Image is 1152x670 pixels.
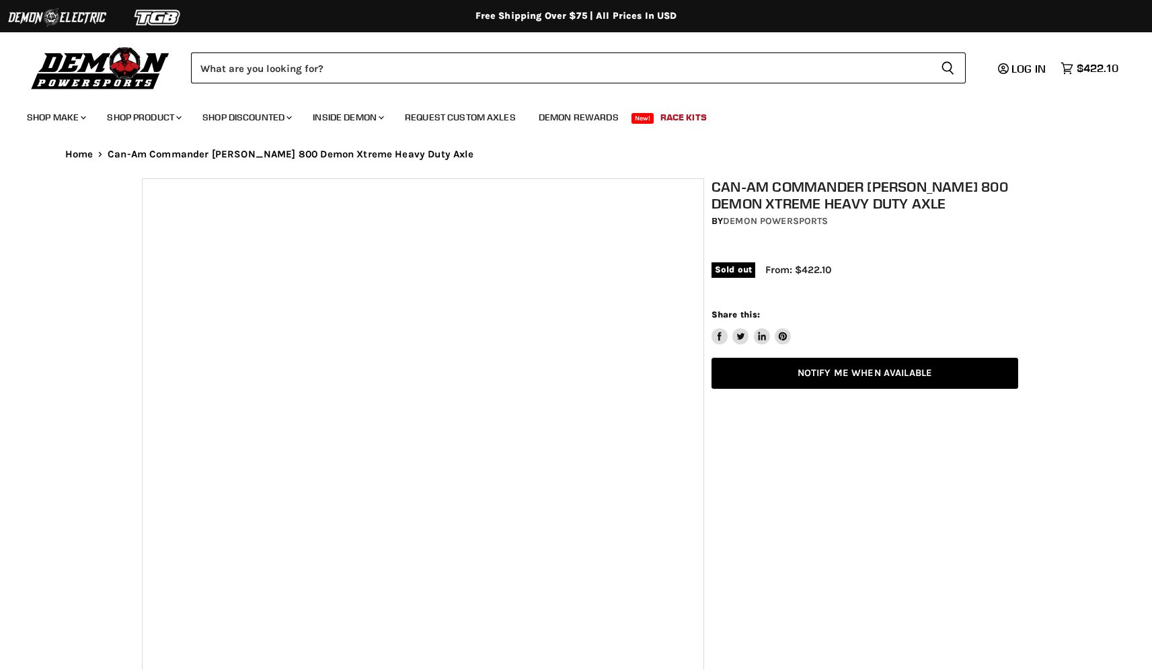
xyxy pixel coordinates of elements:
[631,113,654,124] span: New!
[65,149,93,160] a: Home
[650,104,717,131] a: Race Kits
[108,5,208,30] img: TGB Logo 2
[191,52,930,83] input: Search
[712,309,792,344] aside: Share this:
[27,44,174,91] img: Demon Powersports
[17,104,94,131] a: Shop Make
[712,214,1018,229] div: by
[992,63,1054,75] a: Log in
[930,52,966,83] button: Search
[191,52,966,83] form: Product
[1054,59,1125,78] a: $422.10
[712,358,1018,389] a: Notify Me When Available
[765,264,831,276] span: From: $422.10
[7,5,108,30] img: Demon Electric Logo 2
[529,104,629,131] a: Demon Rewards
[395,104,526,131] a: Request Custom Axles
[38,149,1114,160] nav: Breadcrumbs
[97,104,190,131] a: Shop Product
[192,104,300,131] a: Shop Discounted
[17,98,1115,131] ul: Main menu
[1077,62,1118,75] span: $422.10
[108,149,473,160] span: Can-Am Commander [PERSON_NAME] 800 Demon Xtreme Heavy Duty Axle
[38,10,1114,22] div: Free Shipping Over $75 | All Prices In USD
[303,104,392,131] a: Inside Demon
[712,178,1018,212] h1: Can-Am Commander [PERSON_NAME] 800 Demon Xtreme Heavy Duty Axle
[712,262,755,277] span: Sold out
[712,309,760,320] span: Share this:
[723,215,828,227] a: Demon Powersports
[1011,62,1046,75] span: Log in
